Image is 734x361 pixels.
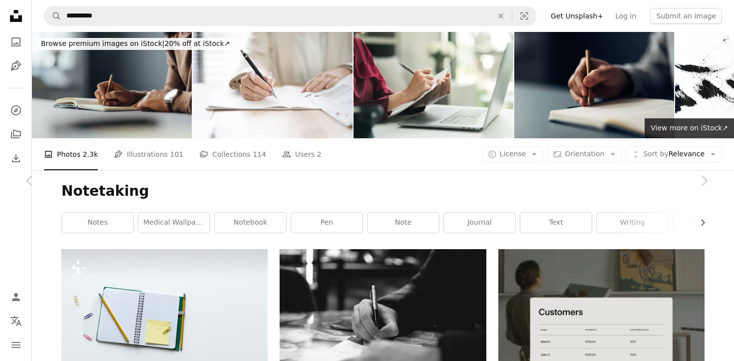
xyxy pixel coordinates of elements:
[674,133,734,229] a: Next
[114,138,183,170] a: Illustrations 101
[138,213,210,233] a: medical wallpaper
[61,182,705,200] h1: Notetaking
[317,149,322,160] span: 2
[291,213,363,233] a: pen
[444,213,515,233] a: journal
[215,213,286,233] a: notebook
[643,150,668,158] span: Sort by
[199,138,266,170] a: Collections 114
[565,150,604,158] span: Orientation
[609,8,642,24] a: Log in
[6,56,26,76] a: Illustrations
[44,6,537,26] form: Find visuals sitewide
[514,32,674,138] img: Close-up of Hand Writing in Notebook with Luxury Pen, Focus on Writing
[62,213,133,233] a: notes
[61,313,268,322] a: a notebook with a notepad and pencils on top of it
[193,32,353,138] img: Hands of an Asian woman studying in a coworking space
[490,6,512,25] button: Clear
[44,6,61,25] button: Search Unsplash
[6,124,26,144] a: Collections
[41,39,230,47] span: 20% off at iStock ↗
[500,150,526,158] span: License
[547,146,622,162] button: Orientation
[354,32,513,138] img: Web designer Woman holding pen and writing on a book at cafe
[512,6,536,25] button: Visual search
[280,313,486,322] a: person writing on white paper
[645,118,734,138] a: View more on iStock↗
[6,287,26,307] a: Log in / Sign up
[253,149,266,160] span: 114
[597,213,668,233] a: writing
[32,32,239,56] a: Browse premium images on iStock|20% off at iStock↗
[170,149,184,160] span: 101
[520,213,592,233] a: text
[650,8,722,24] button: Submit an image
[643,149,705,159] span: Relevance
[41,39,164,47] span: Browse premium images on iStock |
[482,146,544,162] button: License
[32,32,192,138] img: Close-up of Man Writing in a Notebook at a Desk
[545,8,609,24] a: Get Unsplash+
[6,32,26,52] a: Photos
[282,138,322,170] a: Users 2
[6,311,26,331] button: Language
[6,335,26,355] button: Menu
[651,124,728,132] span: View more on iStock ↗
[367,213,439,233] a: note
[6,100,26,120] a: Explore
[626,146,722,162] button: Sort byRelevance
